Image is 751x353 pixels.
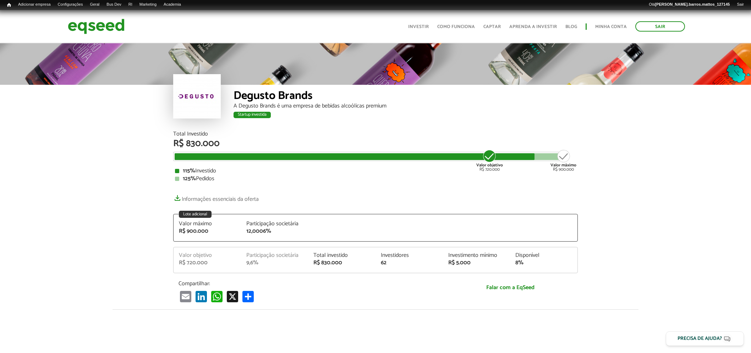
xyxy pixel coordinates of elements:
[179,221,236,227] div: Valor máximo
[15,2,54,7] a: Adicionar empresa
[125,2,136,7] a: RI
[448,253,505,258] div: Investimento mínimo
[194,291,208,302] a: LinkedIn
[509,24,557,29] a: Aprenda a investir
[246,260,303,266] div: 9,6%
[179,228,236,234] div: R$ 900.000
[86,2,103,7] a: Geral
[7,2,11,7] span: Início
[595,24,627,29] a: Minha conta
[655,2,730,6] strong: [PERSON_NAME].barros.mattos_127145
[179,280,438,287] p: Compartilhar:
[381,253,438,258] div: Investidores
[179,260,236,266] div: R$ 720.000
[173,131,578,137] div: Total Investido
[136,2,160,7] a: Marketing
[246,221,303,227] div: Participação societária
[313,260,370,266] div: R$ 830.000
[173,192,259,202] a: Informações essenciais da oferta
[4,2,15,9] a: Início
[448,280,572,295] a: Falar com a EqSeed
[175,176,576,182] div: Pedidos
[515,253,572,258] div: Disponível
[246,228,303,234] div: 12,0006%
[483,24,501,29] a: Captar
[225,291,240,302] a: X
[173,139,578,148] div: R$ 830.000
[241,291,255,302] a: Compartilhar
[234,112,271,118] div: Startup investida
[234,90,578,103] div: Degusto Brands
[515,260,572,266] div: 8%
[68,17,125,36] img: EqSeed
[565,24,577,29] a: Blog
[437,24,475,29] a: Como funciona
[733,2,747,7] a: Sair
[234,103,578,109] div: A Degusto Brands é uma empresa de bebidas alcoólicas premium
[160,2,185,7] a: Academia
[179,253,236,258] div: Valor objetivo
[179,291,193,302] a: Email
[550,149,576,172] div: R$ 900.000
[179,211,212,218] div: Lote adicional
[183,174,196,183] strong: 125%
[635,21,685,32] a: Sair
[476,149,503,172] div: R$ 720.000
[550,162,576,169] strong: Valor máximo
[103,2,125,7] a: Bus Dev
[246,253,303,258] div: Participação societária
[210,291,224,302] a: WhatsApp
[645,2,733,7] a: Olá[PERSON_NAME].barros.mattos_127145
[54,2,87,7] a: Configurações
[313,253,370,258] div: Total investido
[175,168,576,174] div: Investido
[183,166,195,176] strong: 115%
[408,24,429,29] a: Investir
[448,260,505,266] div: R$ 5.000
[476,162,503,169] strong: Valor objetivo
[381,260,438,266] div: 62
